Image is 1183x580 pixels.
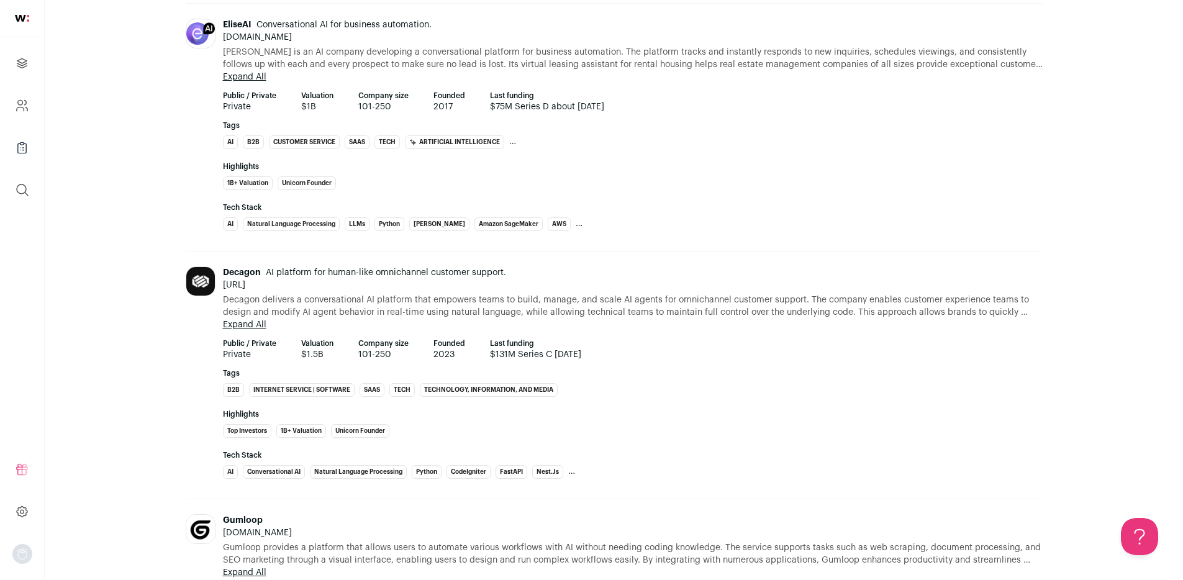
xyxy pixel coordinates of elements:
li: CodeIgniter [446,465,491,479]
li: SaaS [360,383,384,397]
iframe: Help Scout Beacon - Open [1121,518,1158,555]
li: Internet Service | Software [249,383,355,397]
li: Amazon SageMaker [474,217,543,231]
img: 28fc86ca976ac97d376d852ceb953120d324db3150c8b580df16f3ffabd01c8c.jpg [186,515,215,543]
span: EliseAI [223,20,252,29]
span: Gumloop provides a platform that allows users to automate various workflows with AI without needi... [223,541,1043,566]
li: [PERSON_NAME] [409,217,469,231]
strong: Company size [358,91,409,101]
strong: Valuation [301,338,333,348]
li: Unicorn Founder [331,424,389,438]
li: Top Investors [223,424,271,438]
li: 1B+ Valuation [223,176,273,190]
span: Private [223,101,276,113]
strong: Public / Private [223,338,276,348]
button: Open dropdown [12,544,32,564]
li: Technology, Information, and Media [420,383,558,397]
strong: Company size [358,338,409,348]
span: Decagon delivers a conversational AI platform that empowers teams to build, manage, and scale AI ... [223,294,1043,319]
span: AI platform for human-like omnichannel customer support. [263,268,506,277]
strong: Tags [223,120,1043,130]
li: AI [223,135,238,149]
a: [URL] [223,281,245,289]
li: B2B [223,383,244,397]
strong: Founded [433,338,465,348]
img: wellfound-shorthand-0d5821cbd27db2630d0214b213865d53afaa358527fdda9d0ea32b1df1b89c2c.svg [15,15,29,22]
span: 101-250 [358,101,409,113]
li: 1B+ Valuation [276,424,326,438]
a: [DOMAIN_NAME] [223,33,292,42]
li: AI [223,465,238,479]
li: Natural Language Processing [243,217,340,231]
strong: Tech Stack [223,450,1043,460]
span: $1.5B [301,348,333,361]
li: Python [412,465,442,479]
span: $131M Series C [DATE] [490,348,581,361]
img: nopic.png [12,544,32,564]
a: Projects [7,48,37,78]
span: Conversational AI for business automation. [254,20,432,29]
strong: Valuation [301,91,333,101]
li: Datadog [576,217,610,231]
li: Conversational AI [243,465,305,479]
strong: Highlights [223,409,1043,419]
li: Tech [374,135,400,149]
strong: Public / Private [223,91,276,101]
span: [PERSON_NAME] is an AI company developing a conversational platform for business automation. The ... [223,46,1043,71]
button: Expand All [223,71,266,83]
li: AI [223,217,238,231]
strong: Last funding [490,338,581,348]
li: LLMs [345,217,369,231]
li: Nest.js [532,465,563,479]
li: Unicorn Founder [278,176,336,190]
img: 4e343888f7203665f15495cbf689cfb05ffde806abbefd220a63d1ee4cd4b046.jpg [186,267,215,296]
span: Decagon [223,268,261,277]
span: 101-250 [358,348,409,361]
li: Customer Service [269,135,340,149]
li: Artificial Intelligence [405,135,504,149]
span: $75M Series D about [DATE] [490,101,604,113]
li: AWS [548,217,571,231]
li: Python [374,217,404,231]
span: 2023 [433,348,465,361]
span: 2017 [433,101,465,113]
li: Generative AI [568,465,619,479]
a: [DOMAIN_NAME] [223,528,292,537]
strong: Last funding [490,91,604,101]
li: B2B [243,135,264,149]
button: Expand All [223,566,266,579]
strong: Highlights [223,161,1043,171]
strong: Tags [223,368,1043,378]
a: Company and ATS Settings [7,91,37,120]
a: Company Lists [7,133,37,163]
li: SaaS [345,135,369,149]
img: 46f4863e2ea719e074b62bdaf9d082280bad98f9ba439f287f5d81c555994db4.png [186,19,215,48]
li: Business Automation [509,135,602,149]
strong: Founded [433,91,465,101]
span: Private [223,348,276,361]
li: Natural Language Processing [310,465,407,479]
button: Expand All [223,319,266,331]
li: Tech [389,383,415,397]
strong: Tech Stack [223,202,1043,212]
span: $1B [301,101,333,113]
li: FastAPI [496,465,527,479]
span: Gumloop [223,516,263,525]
